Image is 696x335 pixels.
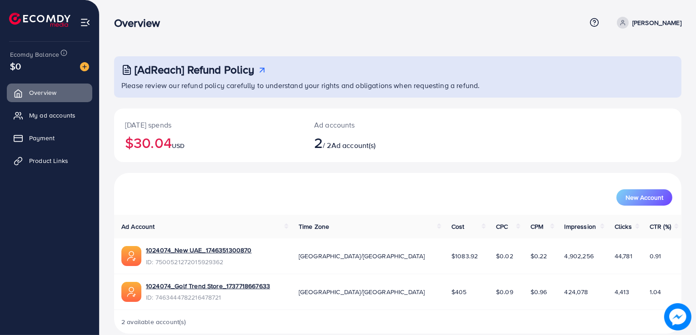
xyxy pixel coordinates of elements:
[114,16,167,30] h3: Overview
[121,317,186,326] span: 2 available account(s)
[615,287,630,296] span: 4,413
[146,257,252,266] span: ID: 7500521272015929362
[565,251,594,261] span: 4,902,256
[314,119,434,130] p: Ad accounts
[80,17,90,28] img: menu
[121,282,141,302] img: ic-ads-acc.e4c84228.svg
[650,222,671,231] span: CTR (%)
[531,251,547,261] span: $0.22
[451,222,465,231] span: Cost
[135,63,255,76] h3: [AdReach] Refund Policy
[10,50,59,59] span: Ecomdy Balance
[172,141,185,150] span: USD
[125,119,292,130] p: [DATE] spends
[531,287,547,296] span: $0.96
[565,287,588,296] span: 424,078
[10,59,21,73] span: $0
[146,281,270,291] a: 1024074_Golf Trend Store_1737718667633
[331,140,376,150] span: Ad account(s)
[29,111,75,120] span: My ad accounts
[7,106,92,124] a: My ad accounts
[615,222,632,231] span: Clicks
[29,88,56,97] span: Overview
[626,194,663,201] span: New Account
[121,246,141,266] img: ic-ads-acc.e4c84228.svg
[121,80,676,91] p: Please review our refund policy carefully to understand your rights and obligations when requesti...
[146,246,252,255] a: 1024074_New UAE_1746351300870
[121,222,155,231] span: Ad Account
[565,222,596,231] span: Impression
[29,133,55,143] span: Payment
[7,84,92,102] a: Overview
[664,303,691,330] img: image
[496,222,508,231] span: CPC
[29,156,68,165] span: Product Links
[615,251,632,261] span: 44,781
[613,17,681,29] a: [PERSON_NAME]
[125,134,292,151] h2: $30.04
[496,251,513,261] span: $0.02
[314,134,434,151] h2: / 2
[650,251,661,261] span: 0.91
[7,129,92,147] a: Payment
[7,152,92,170] a: Product Links
[650,287,661,296] span: 1.04
[496,287,513,296] span: $0.09
[314,132,323,153] span: 2
[616,189,672,206] button: New Account
[299,287,425,296] span: [GEOGRAPHIC_DATA]/[GEOGRAPHIC_DATA]
[80,62,89,71] img: image
[632,17,681,28] p: [PERSON_NAME]
[451,251,478,261] span: $1083.92
[531,222,543,231] span: CPM
[299,222,329,231] span: Time Zone
[146,293,270,302] span: ID: 7463444782216478721
[451,287,467,296] span: $405
[9,13,70,27] img: logo
[299,251,425,261] span: [GEOGRAPHIC_DATA]/[GEOGRAPHIC_DATA]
